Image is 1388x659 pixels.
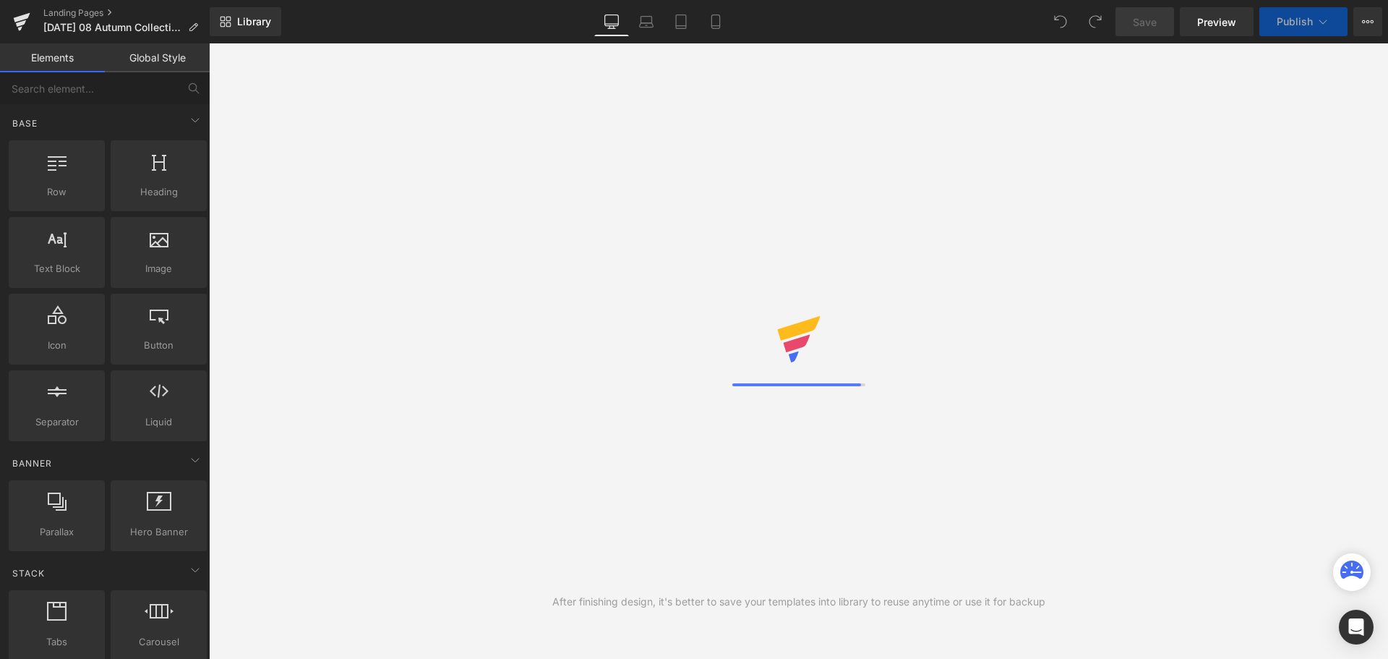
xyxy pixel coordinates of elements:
span: Row [13,184,100,200]
div: After finishing design, it's better to save your templates into library to reuse anytime or use i... [552,594,1045,610]
a: Global Style [105,43,210,72]
span: Parallax [13,524,100,540]
span: Preview [1197,14,1236,30]
span: Icon [13,338,100,353]
span: Publish [1277,16,1313,27]
button: More [1353,7,1382,36]
span: Text Block [13,261,100,276]
span: Image [115,261,202,276]
span: Base [11,116,39,130]
a: Landing Pages [43,7,210,19]
button: Redo [1081,7,1110,36]
span: Button [115,338,202,353]
span: Save [1133,14,1157,30]
span: Tabs [13,634,100,650]
span: Stack [11,566,46,580]
div: Open Intercom Messenger [1339,610,1374,645]
span: [DATE] 08 Autumn Collection [43,22,182,33]
button: Publish [1259,7,1348,36]
a: New Library [210,7,281,36]
button: Undo [1046,7,1075,36]
span: Separator [13,414,100,430]
span: Liquid [115,414,202,430]
a: Preview [1180,7,1254,36]
span: Heading [115,184,202,200]
a: Tablet [664,7,698,36]
a: Desktop [594,7,629,36]
span: Hero Banner [115,524,202,540]
a: Mobile [698,7,733,36]
span: Banner [11,456,53,470]
a: Laptop [629,7,664,36]
span: Library [237,15,271,28]
span: Carousel [115,634,202,650]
